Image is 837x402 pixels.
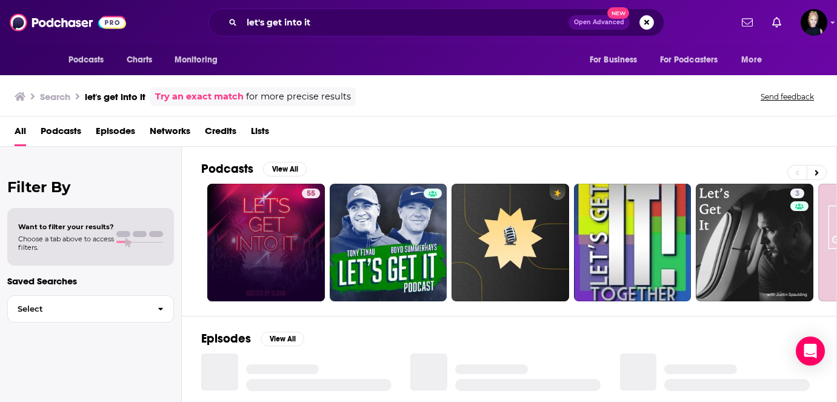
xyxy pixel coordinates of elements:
a: 55 [302,189,320,198]
span: For Business [590,52,638,69]
span: Want to filter your results? [18,223,114,231]
span: New [607,7,629,19]
h2: Episodes [201,331,251,346]
button: open menu [581,49,653,72]
a: 55 [207,184,325,301]
span: For Podcasters [660,52,718,69]
a: Try an exact match [155,90,244,104]
div: Open Intercom Messenger [796,337,825,366]
h3: Search [40,91,70,102]
h2: Podcasts [201,161,253,176]
span: Open Advanced [574,19,624,25]
button: View All [263,162,307,176]
h2: Filter By [7,178,174,196]
a: Episodes [96,121,135,146]
span: Logged in as Passell [801,9,827,36]
div: Search podcasts, credits, & more... [208,8,664,36]
a: EpisodesView All [201,331,304,346]
span: 55 [307,188,315,200]
a: Show notifications dropdown [767,12,786,33]
button: Select [7,295,174,323]
span: Monitoring [175,52,218,69]
button: open menu [60,49,120,72]
button: open menu [652,49,736,72]
a: Show notifications dropdown [737,12,758,33]
span: 3 [795,188,799,200]
span: Choose a tab above to access filters. [18,235,114,252]
a: 3 [790,189,804,198]
a: 3 [696,184,813,301]
a: All [15,121,26,146]
a: Lists [251,121,269,146]
button: Show profile menu [801,9,827,36]
a: Charts [119,49,160,72]
a: Credits [205,121,236,146]
button: open menu [733,49,777,72]
button: open menu [166,49,233,72]
span: Select [8,305,148,313]
img: Podchaser - Follow, Share and Rate Podcasts [10,11,126,34]
span: Podcasts [68,52,104,69]
span: for more precise results [246,90,351,104]
p: Saved Searches [7,275,174,287]
a: Networks [150,121,190,146]
a: PodcastsView All [201,161,307,176]
span: Charts [127,52,153,69]
button: View All [261,332,304,346]
h3: let's get into it [85,91,145,102]
img: User Profile [801,9,827,36]
a: Podcasts [41,121,81,146]
input: Search podcasts, credits, & more... [242,13,569,32]
span: More [741,52,762,69]
button: Send feedback [757,92,818,102]
button: Open AdvancedNew [569,15,630,30]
